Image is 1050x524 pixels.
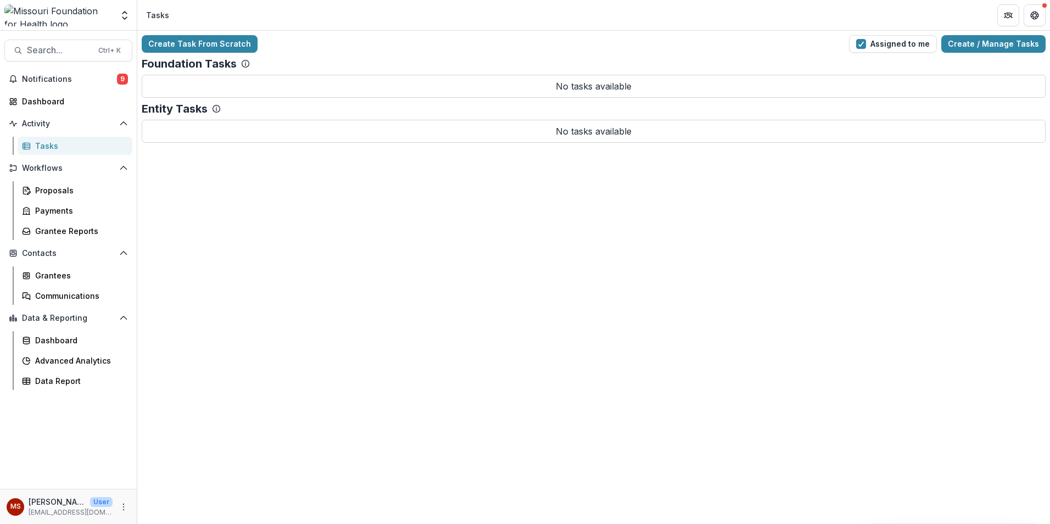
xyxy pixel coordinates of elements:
[22,164,115,173] span: Workflows
[18,222,132,240] a: Grantee Reports
[117,500,130,514] button: More
[18,287,132,305] a: Communications
[22,314,115,323] span: Data & Reporting
[35,270,124,281] div: Grantees
[22,119,115,129] span: Activity
[29,496,86,508] p: [PERSON_NAME]
[4,92,132,110] a: Dashboard
[10,503,21,510] div: Marcel Scaife
[117,74,128,85] span: 9
[142,57,237,70] p: Foundation Tasks
[35,185,124,196] div: Proposals
[4,115,132,132] button: Open Activity
[4,244,132,262] button: Open Contacts
[18,372,132,390] a: Data Report
[18,331,132,349] a: Dashboard
[35,355,124,366] div: Advanced Analytics
[35,225,124,237] div: Grantee Reports
[146,9,169,21] div: Tasks
[35,290,124,302] div: Communications
[142,75,1046,98] p: No tasks available
[18,181,132,199] a: Proposals
[35,205,124,216] div: Payments
[941,35,1046,53] a: Create / Manage Tasks
[4,70,132,88] button: Notifications9
[35,140,124,152] div: Tasks
[22,96,124,107] div: Dashboard
[142,120,1046,143] p: No tasks available
[27,45,92,55] span: Search...
[35,375,124,387] div: Data Report
[18,352,132,370] a: Advanced Analytics
[18,266,132,285] a: Grantees
[142,7,174,23] nav: breadcrumb
[142,102,208,115] p: Entity Tasks
[18,137,132,155] a: Tasks
[90,497,113,507] p: User
[4,40,132,62] button: Search...
[29,508,113,517] p: [EMAIL_ADDRESS][DOMAIN_NAME]
[22,249,115,258] span: Contacts
[849,35,937,53] button: Assigned to me
[4,309,132,327] button: Open Data & Reporting
[117,4,132,26] button: Open entity switcher
[4,159,132,177] button: Open Workflows
[4,4,113,26] img: Missouri Foundation for Health logo
[997,4,1019,26] button: Partners
[18,202,132,220] a: Payments
[142,35,258,53] a: Create Task From Scratch
[35,335,124,346] div: Dashboard
[96,44,123,57] div: Ctrl + K
[1024,4,1046,26] button: Get Help
[22,75,117,84] span: Notifications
